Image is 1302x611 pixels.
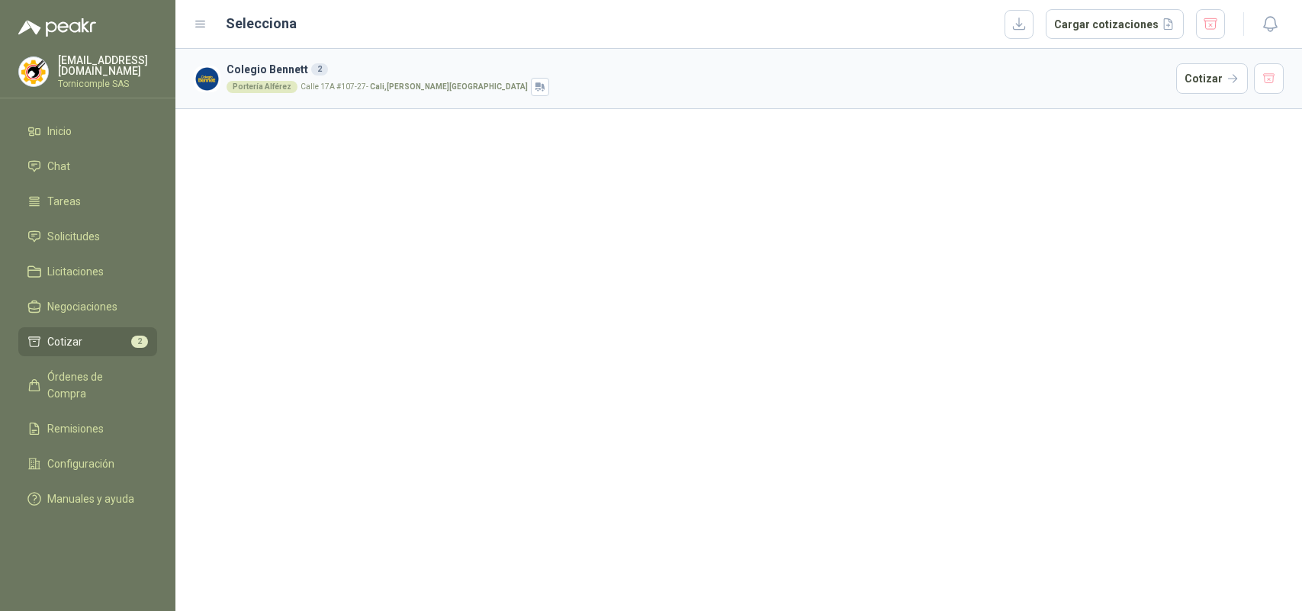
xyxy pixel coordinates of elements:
[18,18,96,37] img: Logo peakr
[227,61,1170,78] h3: Colegio Bennett
[47,420,104,437] span: Remisiones
[47,490,134,507] span: Manuales y ayuda
[194,66,220,92] img: Company Logo
[19,57,48,86] img: Company Logo
[47,158,70,175] span: Chat
[1176,63,1248,94] button: Cotizar
[18,222,157,251] a: Solicitudes
[58,55,157,76] p: [EMAIL_ADDRESS][DOMAIN_NAME]
[47,298,117,315] span: Negociaciones
[47,263,104,280] span: Licitaciones
[226,13,297,34] h2: Selecciona
[18,449,157,478] a: Configuración
[311,63,328,76] div: 2
[131,336,148,348] span: 2
[227,81,297,93] div: Portería Alférez
[18,257,157,286] a: Licitaciones
[18,484,157,513] a: Manuales y ayuda
[1046,9,1184,40] button: Cargar cotizaciones
[47,228,100,245] span: Solicitudes
[18,414,157,443] a: Remisiones
[58,79,157,88] p: Tornicomple SAS
[47,368,143,402] span: Órdenes de Compra
[18,292,157,321] a: Negociaciones
[18,152,157,181] a: Chat
[47,123,72,140] span: Inicio
[47,333,82,350] span: Cotizar
[18,187,157,216] a: Tareas
[18,362,157,408] a: Órdenes de Compra
[370,82,528,91] strong: Cali , [PERSON_NAME][GEOGRAPHIC_DATA]
[47,455,114,472] span: Configuración
[18,327,157,356] a: Cotizar2
[301,83,528,91] p: Calle 17A #107-27 -
[18,117,157,146] a: Inicio
[47,193,81,210] span: Tareas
